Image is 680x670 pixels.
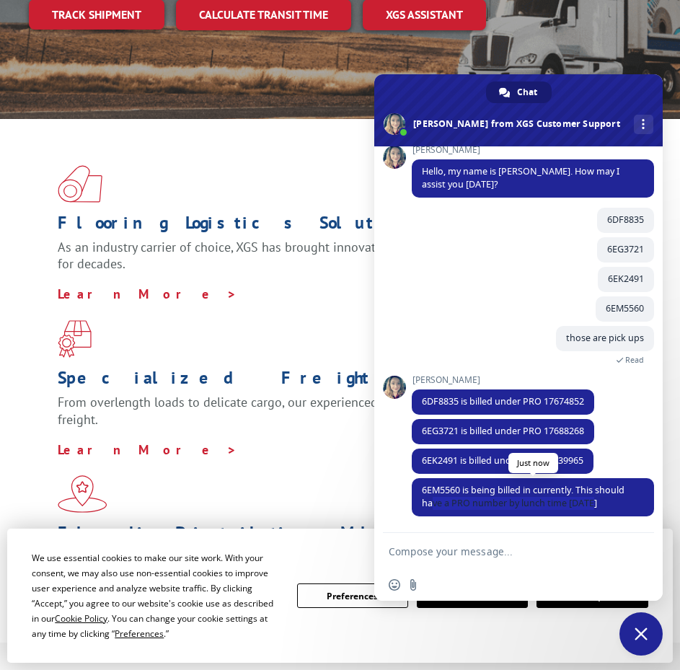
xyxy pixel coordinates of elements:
[297,583,408,608] button: Preferences
[607,243,644,255] span: 6EG3721
[634,115,653,134] div: More channels
[58,441,237,458] a: Learn More >
[58,320,92,358] img: xgs-icon-focused-on-flooring-red
[486,81,552,103] div: Chat
[115,627,164,640] span: Preferences
[619,612,663,656] div: Close chat
[422,454,583,467] span: 6EK2491 is billed under PRO 15339965
[566,332,644,344] span: those are pick ups
[422,395,584,407] span: 6DF8835 is billed under PRO 17674852
[389,579,400,591] span: Insert an emoji
[422,165,619,190] span: Hello, my name is [PERSON_NAME]. How may I assist you [DATE]?
[422,484,624,509] span: 6EM5560 is being billed in currently. This should have a PRO number by lunch time [DATE]
[58,165,102,203] img: xgs-icon-total-supply-chain-intelligence-red
[412,375,594,385] span: [PERSON_NAME]
[55,612,107,625] span: Cookie Policy
[607,213,644,226] span: 6DF8835
[58,286,237,302] a: Learn More >
[32,550,279,641] div: We use essential cookies to make our site work. With your consent, we may also use non-essential ...
[58,239,595,273] span: As an industry carrier of choice, XGS has brought innovation and dedication to flooring logistics...
[58,475,107,513] img: xgs-icon-flagship-distribution-model-red
[608,273,644,285] span: 6EK2491
[389,545,617,558] textarea: Compose your message...
[407,579,419,591] span: Send a file
[625,355,644,365] span: Read
[58,524,611,549] h1: Flagship Distribution Model
[58,214,611,239] h1: Flooring Logistics Solutions
[517,81,537,103] span: Chat
[412,145,654,155] span: [PERSON_NAME]
[7,529,673,663] div: Cookie Consent Prompt
[58,394,611,441] p: From overlength loads to delicate cargo, our experienced staff knows the best way to move your fr...
[58,369,611,394] h1: Specialized Freight Experts
[606,302,644,314] span: 6EM5560
[422,425,584,437] span: 6EG3721 is billed under PRO 17688268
